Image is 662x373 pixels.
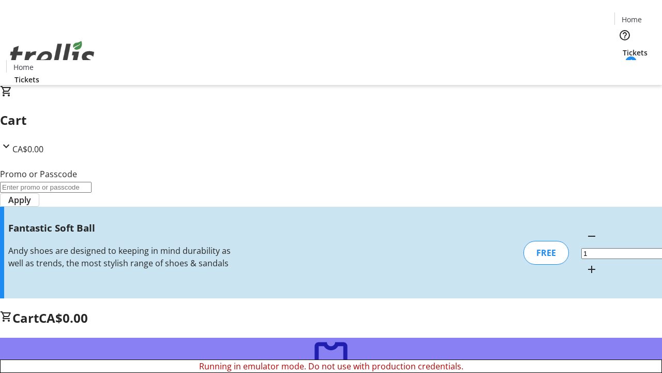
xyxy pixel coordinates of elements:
[13,62,34,73] span: Home
[581,259,602,280] button: Increment by one
[581,226,602,247] button: Decrement by one
[614,47,656,58] a: Tickets
[7,62,40,73] a: Home
[6,74,48,85] a: Tickets
[6,30,98,81] img: Orient E2E Organization 0m6VW05WI7's Logo
[622,14,642,25] span: Home
[615,14,648,25] a: Home
[614,58,635,79] button: Cart
[614,25,635,46] button: Help
[8,194,31,206] span: Apply
[523,241,569,265] div: FREE
[39,309,88,326] span: CA$0.00
[623,47,648,58] span: Tickets
[8,221,234,235] h3: Fantastic Soft Ball
[12,144,43,155] span: CA$0.00
[8,245,234,269] div: Andy shoes are designed to keeping in mind durability as well as trends, the most stylish range o...
[14,74,39,85] span: Tickets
